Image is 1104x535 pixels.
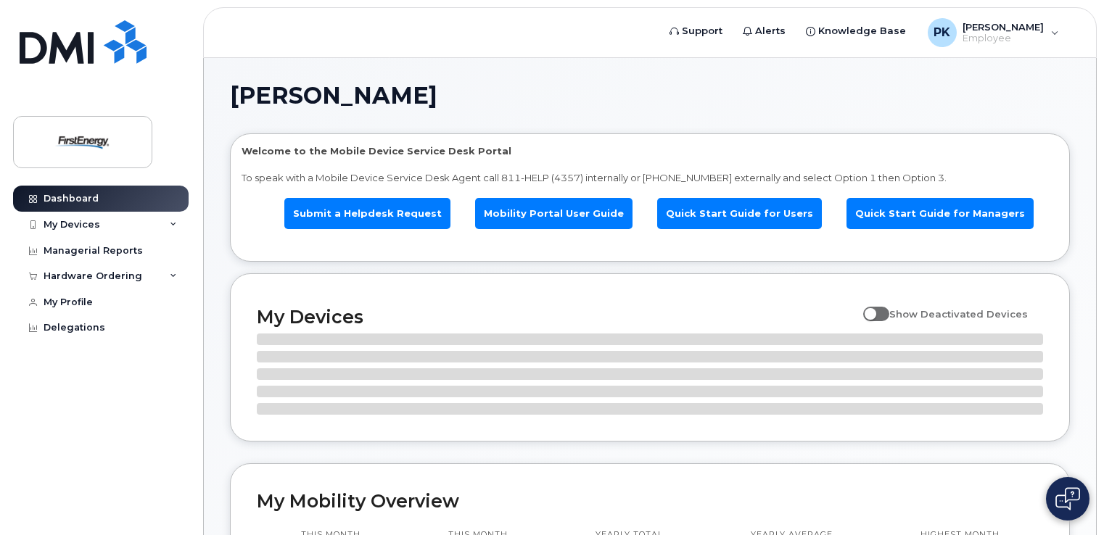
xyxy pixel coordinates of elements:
p: To speak with a Mobile Device Service Desk Agent call 811-HELP (4357) internally or [PHONE_NUMBER... [242,171,1058,185]
span: [PERSON_NAME] [230,85,437,107]
p: Welcome to the Mobile Device Service Desk Portal [242,144,1058,158]
span: Show Deactivated Devices [889,308,1028,320]
input: Show Deactivated Devices [863,300,875,312]
a: Quick Start Guide for Users [657,198,822,229]
img: Open chat [1055,487,1080,510]
a: Quick Start Guide for Managers [846,198,1034,229]
h2: My Devices [257,306,856,328]
a: Mobility Portal User Guide [475,198,633,229]
a: Submit a Helpdesk Request [284,198,450,229]
h2: My Mobility Overview [257,490,1043,512]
